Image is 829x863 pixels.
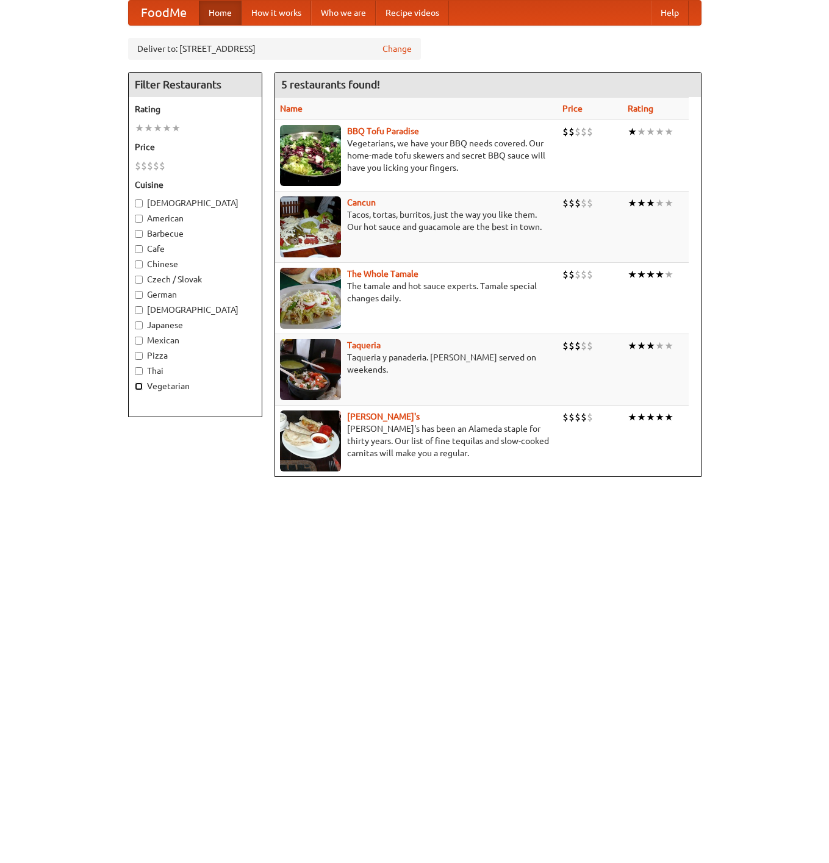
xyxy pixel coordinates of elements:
a: The Whole Tamale [347,269,418,279]
img: wholetamale.jpg [280,268,341,329]
li: ★ [655,268,664,281]
li: $ [575,339,581,353]
li: $ [587,196,593,210]
li: $ [569,410,575,424]
label: Vegetarian [135,380,256,392]
input: Pizza [135,352,143,360]
li: ★ [646,125,655,138]
h5: Cuisine [135,179,256,191]
li: $ [159,159,165,173]
p: [PERSON_NAME]'s has been an Alameda staple for thirty years. Our list of fine tequilas and slow-c... [280,423,553,459]
a: Help [651,1,689,25]
p: The tamale and hot sauce experts. Tamale special changes daily. [280,280,553,304]
a: Name [280,104,303,113]
li: $ [135,159,141,173]
label: Japanese [135,319,256,331]
li: ★ [664,125,673,138]
label: [DEMOGRAPHIC_DATA] [135,197,256,209]
li: $ [141,159,147,173]
label: [DEMOGRAPHIC_DATA] [135,304,256,316]
label: German [135,288,256,301]
a: Price [562,104,583,113]
a: [PERSON_NAME]'s [347,412,420,421]
li: ★ [628,125,637,138]
li: ★ [655,125,664,138]
label: Thai [135,365,256,377]
label: Chinese [135,258,256,270]
input: German [135,291,143,299]
input: Barbecue [135,230,143,238]
a: FoodMe [129,1,199,25]
li: $ [575,196,581,210]
li: ★ [637,125,646,138]
a: Home [199,1,242,25]
img: pedros.jpg [280,410,341,471]
h4: Filter Restaurants [129,73,262,97]
li: ★ [664,410,673,424]
li: $ [562,125,569,138]
input: Thai [135,367,143,375]
li: $ [575,410,581,424]
label: Mexican [135,334,256,346]
li: ★ [628,196,637,210]
li: ★ [162,121,171,135]
li: $ [581,410,587,424]
a: How it works [242,1,311,25]
li: ★ [628,339,637,353]
li: $ [581,196,587,210]
a: Rating [628,104,653,113]
li: ★ [655,196,664,210]
li: ★ [637,339,646,353]
li: ★ [637,410,646,424]
li: $ [587,339,593,353]
li: ★ [664,268,673,281]
li: ★ [664,196,673,210]
b: Cancun [347,198,376,207]
li: ★ [646,268,655,281]
li: $ [562,339,569,353]
input: American [135,215,143,223]
li: $ [569,268,575,281]
p: Tacos, tortas, burritos, just the way you like them. Our hot sauce and guacamole are the best in ... [280,209,553,233]
input: Vegetarian [135,382,143,390]
h5: Price [135,141,256,153]
label: Cafe [135,243,256,255]
li: ★ [646,410,655,424]
a: Who we are [311,1,376,25]
li: $ [569,196,575,210]
li: ★ [135,121,144,135]
input: [DEMOGRAPHIC_DATA] [135,199,143,207]
h5: Rating [135,103,256,115]
input: Czech / Slovak [135,276,143,284]
input: Japanese [135,321,143,329]
input: [DEMOGRAPHIC_DATA] [135,306,143,314]
img: cancun.jpg [280,196,341,257]
li: $ [587,410,593,424]
div: Deliver to: [STREET_ADDRESS] [128,38,421,60]
li: $ [587,125,593,138]
li: $ [569,339,575,353]
li: ★ [664,339,673,353]
li: $ [581,268,587,281]
input: Mexican [135,337,143,345]
li: $ [581,339,587,353]
a: Recipe videos [376,1,449,25]
input: Chinese [135,260,143,268]
li: ★ [637,196,646,210]
li: $ [562,196,569,210]
li: ★ [171,121,181,135]
li: $ [569,125,575,138]
img: tofuparadise.jpg [280,125,341,186]
li: $ [147,159,153,173]
b: Taqueria [347,340,381,350]
label: Pizza [135,349,256,362]
li: ★ [646,196,655,210]
a: Change [382,43,412,55]
li: $ [575,125,581,138]
a: BBQ Tofu Paradise [347,126,419,136]
ng-pluralize: 5 restaurants found! [281,79,380,90]
li: $ [587,268,593,281]
p: Taqueria y panaderia. [PERSON_NAME] served on weekends. [280,351,553,376]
